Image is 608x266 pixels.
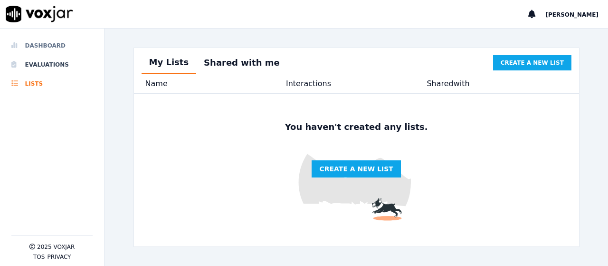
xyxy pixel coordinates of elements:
button: Shared with me [196,52,287,73]
div: Shared with [427,78,567,89]
button: Create a new list [312,160,400,177]
span: Create a new list [501,59,564,67]
a: Lists [11,74,93,93]
button: Create a new list [493,55,571,70]
div: Interactions [286,78,427,89]
button: TOS [33,253,45,261]
p: 2025 Voxjar [37,243,75,251]
img: voxjar logo [6,6,73,22]
span: Create a new list [319,164,393,174]
span: [PERSON_NAME] [545,11,598,18]
div: Name [145,78,286,89]
p: You haven't created any lists. [281,120,432,134]
img: fun dog [134,94,579,246]
button: My Lists [142,52,197,74]
a: Evaluations [11,55,93,74]
a: Dashboard [11,36,93,55]
button: Privacy [47,253,71,261]
button: [PERSON_NAME] [545,9,608,20]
